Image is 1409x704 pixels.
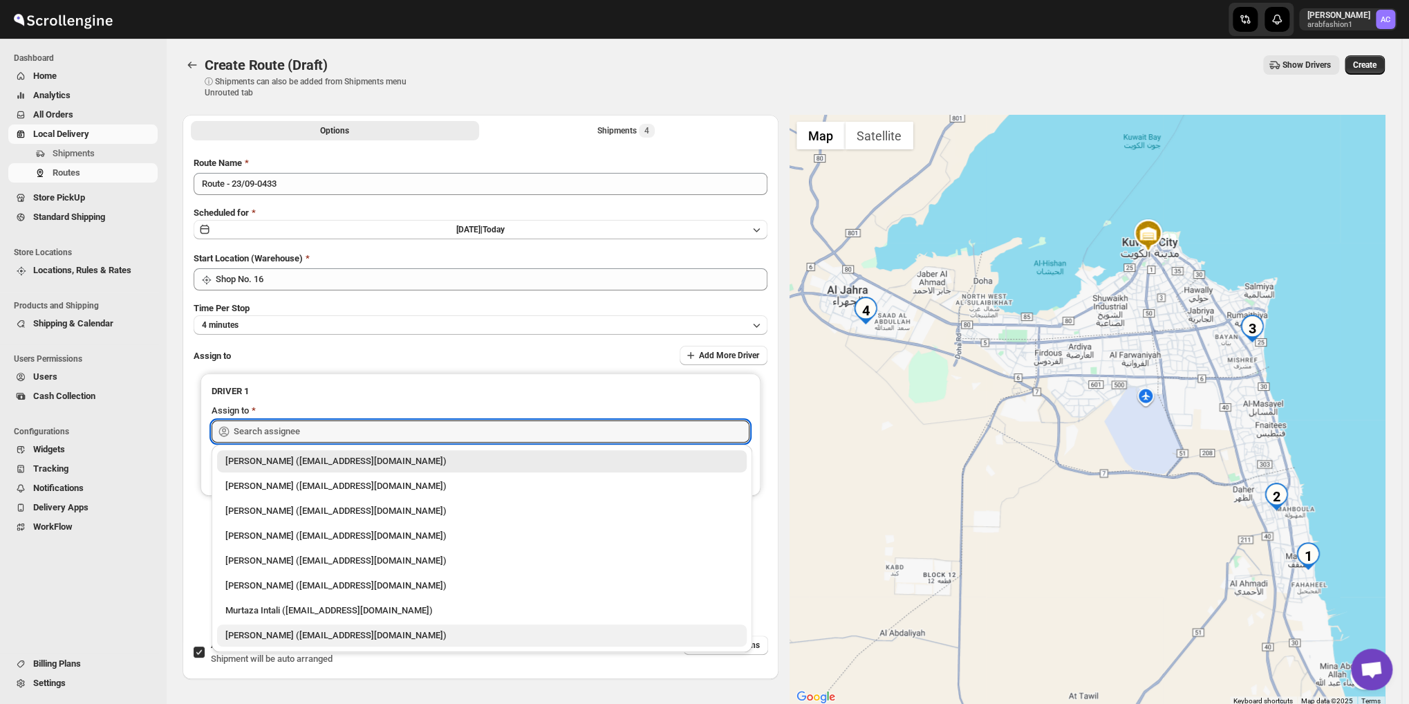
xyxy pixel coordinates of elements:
div: All Route Options [183,145,778,604]
div: [PERSON_NAME] ([EMAIL_ADDRESS][DOMAIN_NAME]) [225,454,738,468]
button: Users [8,367,158,387]
span: Configurations [14,426,159,437]
button: Notifications [8,479,158,498]
span: All Orders [33,109,73,120]
span: Tracking [33,463,68,474]
span: Today [483,225,505,234]
li: Nagendra Reddy (fnsalonsecretary@gmail.com) [212,622,752,647]
span: Dashboard [14,53,159,64]
button: Create [1345,55,1385,75]
button: 4 minutes [194,315,767,335]
div: [PERSON_NAME] ([EMAIL_ADDRESS][DOMAIN_NAME]) [225,629,738,642]
span: Store PickUp [33,192,85,203]
span: Users Permissions [14,353,159,364]
span: Shipping & Calendar [33,318,113,328]
span: Settings [33,678,66,688]
span: Create Route (Draft) [205,57,328,73]
span: Analytics [33,90,71,100]
span: Local Delivery [33,129,89,139]
div: [PERSON_NAME] ([EMAIL_ADDRESS][DOMAIN_NAME]) [225,479,738,493]
span: Time Per Stop [194,303,250,313]
button: Routes [183,55,202,75]
span: Abizer Chikhly [1376,10,1395,29]
span: Products and Shipping [14,300,159,311]
button: Show street map [796,122,845,149]
div: [PERSON_NAME] ([EMAIL_ADDRESS][DOMAIN_NAME]) [225,504,738,518]
p: [PERSON_NAME] [1307,10,1370,21]
li: Murtaza Bhai Sagwara (murtazarata786@gmail.com) [212,497,752,522]
text: AC [1381,15,1390,24]
li: Aziz Taher (azizchikhly53@gmail.com) [212,472,752,497]
span: Assign to [194,351,231,361]
span: Add More Driver [699,350,759,361]
li: Abizer Chikhly (abizertc@gmail.com) [212,450,752,472]
button: [DATE]|Today [194,220,767,239]
input: Eg: Bengaluru Route [194,173,767,195]
span: Create [1353,59,1377,71]
span: Options [320,125,349,136]
li: Murtaza Intali (intaliwalamurtaza@gmail.com) [212,597,752,622]
button: Delivery Apps [8,498,158,517]
button: Routes [8,163,158,183]
h3: DRIVER 1 [212,385,749,398]
button: Selected Shipments [482,121,770,140]
button: Tracking [8,459,158,479]
li: Ali Hussain (alihita52@gmail.com) [212,522,752,547]
span: Route Name [194,158,242,168]
input: Search location [216,268,767,290]
span: Users [33,371,57,382]
p: ⓘ Shipments can also be added from Shipments menu Unrouted tab [205,76,422,98]
img: ScrollEngine [11,2,115,37]
button: All Route Options [191,121,479,140]
li: Manan Miyaji (miyaji5253@gmail.com) [212,547,752,572]
div: [PERSON_NAME] ([EMAIL_ADDRESS][DOMAIN_NAME]) [225,529,738,543]
button: Cash Collection [8,387,158,406]
span: Home [33,71,57,81]
li: Anil Trivedi (siddhu37.trivedi@gmail.com) [212,572,752,597]
button: Map camera controls [1350,662,1378,689]
span: Start Location (Warehouse) [194,253,303,263]
div: 3 [1238,315,1266,342]
span: Cash Collection [33,391,95,401]
span: [DATE] | [456,225,483,234]
button: Shipments [8,144,158,163]
span: Scheduled for [194,207,249,218]
span: 4 minutes [202,319,239,331]
div: [PERSON_NAME] ([EMAIL_ADDRESS][DOMAIN_NAME]) [225,554,738,568]
button: Widgets [8,440,158,459]
button: User menu [1299,8,1397,30]
button: Shipping & Calendar [8,314,158,333]
button: Settings [8,674,158,693]
span: Standard Shipping [33,212,105,222]
input: Search assignee [234,420,749,443]
span: AI Optimize [211,640,257,650]
button: Billing Plans [8,654,158,674]
span: Show Drivers [1282,59,1331,71]
button: All Orders [8,105,158,124]
span: WorkFlow [33,521,73,532]
button: Analytics [8,86,158,105]
button: Home [8,66,158,86]
div: 4 [852,297,879,324]
button: Locations, Rules & Rates [8,261,158,280]
div: 1 [1294,542,1322,570]
div: [PERSON_NAME] ([EMAIL_ADDRESS][DOMAIN_NAME]) [225,579,738,593]
span: 4 [644,125,649,136]
span: Shipment will be auto arranged [211,654,333,664]
span: Delivery Apps [33,502,88,512]
button: Add More Driver [680,346,767,365]
div: Shipments [597,124,655,138]
div: Open chat [1351,649,1392,690]
p: arabfashion1 [1307,21,1370,29]
div: Murtaza Intali ([EMAIL_ADDRESS][DOMAIN_NAME]) [225,604,738,618]
span: Store Locations [14,247,159,258]
button: WorkFlow [8,517,158,537]
span: Notifications [33,483,84,493]
span: Billing Plans [33,658,81,669]
div: Assign to [212,404,249,418]
span: Routes [53,167,80,178]
span: Shipments [53,148,95,158]
div: 2 [1262,483,1290,510]
span: Locations, Rules & Rates [33,265,131,275]
button: Show satellite imagery [845,122,913,149]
